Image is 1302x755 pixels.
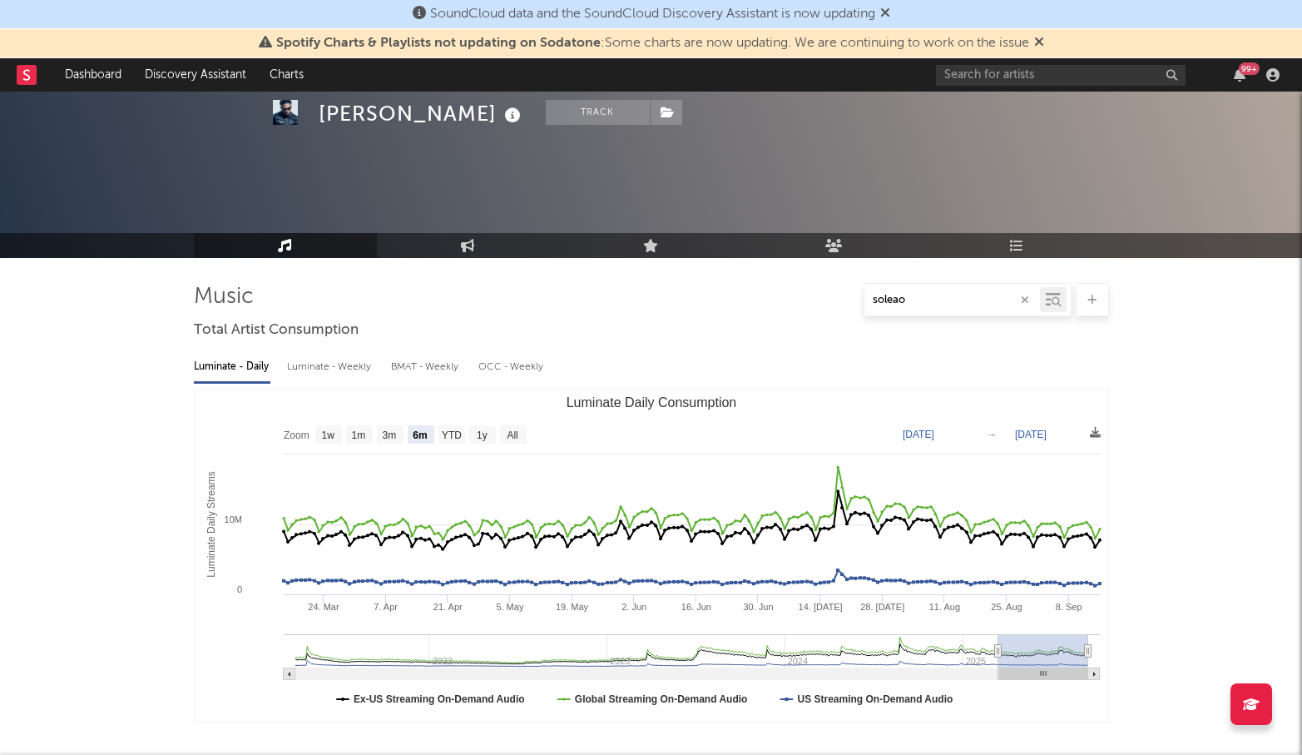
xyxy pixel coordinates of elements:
text: 3m [382,430,396,441]
text: Luminate Daily Streams [205,471,216,577]
text: → [987,429,997,440]
text: 0 [236,584,241,594]
text: 8. Sep [1055,602,1082,612]
input: Search for artists [936,65,1186,86]
text: 5. May [496,602,524,612]
text: [DATE] [903,429,934,440]
text: 1m [351,430,365,441]
text: 19. May [555,602,588,612]
span: SoundCloud data and the SoundCloud Discovery Assistant is now updating [430,7,875,21]
span: Dismiss [880,7,890,21]
span: Dismiss [1034,37,1044,50]
div: 99 + [1239,62,1260,75]
text: Ex-US Streaming On-Demand Audio [354,693,525,705]
text: 2. Jun [621,602,646,612]
div: [PERSON_NAME] [319,100,525,127]
text: 14. [DATE] [798,602,842,612]
text: 24. Mar [308,602,339,612]
button: 99+ [1234,68,1245,82]
text: 16. Jun [681,602,710,612]
input: Search by song name or URL [864,294,1040,307]
text: Zoom [284,430,309,441]
span: : Some charts are now updating. We are continuing to work on the issue [276,37,1029,50]
svg: Luminate Daily Consumption [195,389,1108,722]
div: Luminate - Daily [194,353,270,381]
text: 30. Jun [743,602,773,612]
text: 1w [321,430,334,441]
a: Charts [258,58,315,92]
text: 10M [224,514,241,524]
span: Total Artist Consumption [194,320,359,340]
text: YTD [441,430,461,441]
text: 21. Apr [433,602,462,612]
text: US Streaming On-Demand Audio [797,693,953,705]
text: Luminate Daily Consumption [566,395,736,410]
span: Spotify Charts & Playlists not updating on Sodatone [276,37,601,50]
text: 7. Apr [374,602,398,612]
text: 25. Aug [991,602,1022,612]
text: Global Streaming On-Demand Audio [574,693,747,705]
text: All [507,430,517,441]
div: OCC - Weekly [478,353,545,381]
a: Discovery Assistant [133,58,258,92]
text: 1y [477,430,488,441]
text: 28. [DATE] [860,602,904,612]
a: Dashboard [53,58,133,92]
text: 11. Aug [928,602,959,612]
div: BMAT - Weekly [391,353,462,381]
text: [DATE] [1015,429,1047,440]
text: 6m [413,430,427,441]
button: Track [546,100,650,125]
div: Luminate - Weekly [287,353,374,381]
